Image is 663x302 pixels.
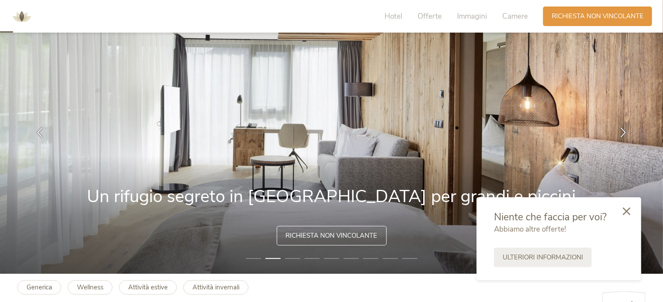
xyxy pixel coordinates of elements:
span: Ulteriori informazioni [503,253,583,262]
span: Abbiamo altre offerte! [494,224,566,234]
span: Richiesta non vincolante [552,12,643,21]
a: Attività estive [119,280,177,295]
span: Immagini [457,11,487,21]
img: AMONTI & LUNARIS Wellnessresort [9,3,35,30]
span: Camere [502,11,528,21]
span: Hotel [385,11,402,21]
span: Richiesta non vincolante [286,231,378,240]
span: Niente che faccia per voi? [494,210,607,224]
span: Offerte [418,11,442,21]
a: Ulteriori informazioni [494,248,592,267]
b: Attività invernali [192,283,239,292]
b: Attività estive [128,283,168,292]
b: Generica [27,283,52,292]
a: Attività invernali [183,280,249,295]
a: Generica [17,280,61,295]
a: AMONTI & LUNARIS Wellnessresort [9,13,35,19]
b: Wellness [77,283,103,292]
a: Wellness [68,280,113,295]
